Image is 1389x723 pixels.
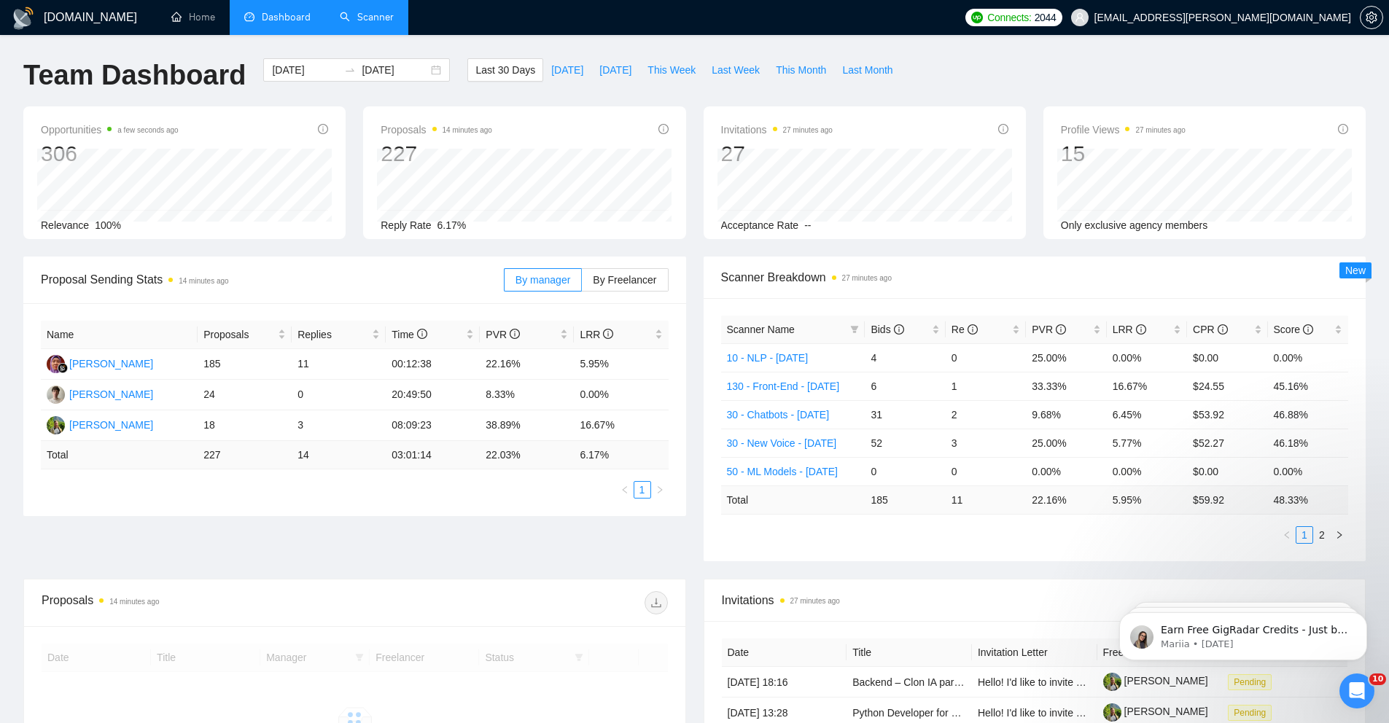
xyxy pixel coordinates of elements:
span: swap-right [344,64,356,76]
td: 46.18% [1268,429,1348,457]
span: info-circle [1338,124,1348,134]
img: upwork-logo.png [971,12,983,23]
td: 0.00% [1268,343,1348,372]
td: $53.92 [1187,400,1267,429]
td: 0.00% [1268,457,1348,485]
li: 1 [634,481,651,499]
span: Score [1274,324,1313,335]
span: Scanner Breakdown [721,268,1349,286]
td: 5.77% [1107,429,1187,457]
span: info-circle [1303,324,1313,335]
th: Replies [292,321,386,349]
span: Replies [297,327,369,343]
li: Next Page [651,481,669,499]
span: Pending [1228,705,1272,721]
span: -- [804,219,811,231]
span: 6.17% [437,219,467,231]
div: 306 [41,140,179,168]
td: 6.17 % [574,441,668,469]
th: Title [847,638,972,667]
button: left [1278,526,1296,544]
td: 11 [292,349,386,380]
th: Date [722,638,847,667]
time: 27 minutes ago [783,126,833,134]
span: Dashboard [262,11,311,23]
td: $0.00 [1187,343,1267,372]
a: OH[PERSON_NAME] [47,388,153,399]
span: Bids [871,324,903,335]
td: 08:09:23 [386,410,480,441]
td: 22.03 % [480,441,574,469]
td: 5.95 % [1107,485,1187,514]
td: 185 [865,485,945,514]
a: setting [1360,12,1383,23]
td: [DATE] 18:16 [722,667,847,697]
span: PVR [1032,324,1066,335]
li: 2 [1313,526,1331,544]
a: Python Developer for Dash App Development in Retail Optimization [852,707,1158,719]
span: Last 30 Days [475,62,535,78]
td: 9.68% [1026,400,1106,429]
td: 38.89% [480,410,574,441]
span: Invitations [721,121,833,138]
span: LRR [1113,324,1146,335]
span: Time [392,329,427,340]
td: 00:12:38 [386,349,480,380]
span: filter [850,325,859,334]
img: c1H6qaiLk507m81Kel3qbCiFt8nt3Oz5Wf3V5ZPF-dbGF4vCaOe6p03OfXLTzabAEe [1103,703,1121,722]
th: Invitation Letter [972,638,1097,667]
td: 24 [198,380,292,410]
time: a few seconds ago [117,126,178,134]
time: 27 minutes ago [790,597,840,605]
span: Proposals [203,327,275,343]
span: filter [847,318,862,340]
td: $0.00 [1187,457,1267,485]
td: 11 [946,485,1026,514]
td: 45.16% [1268,372,1348,400]
li: 1 [1296,526,1313,544]
a: homeHome [171,11,215,23]
span: By manager [515,274,570,286]
div: Proposals [42,591,354,614]
td: 6 [865,372,945,400]
a: Backend – Clon IA para Creadores (Telegram + Llamadas Twilio/Telnyx + Stripe Connect + IA/RAG) [852,676,1303,688]
td: 14 [292,441,386,469]
span: Relevance [41,219,89,231]
span: info-circle [510,329,520,339]
div: [PERSON_NAME] [69,356,153,372]
td: 48.33 % [1268,485,1348,514]
button: [DATE] [591,58,639,82]
span: user [1075,12,1085,23]
img: logo [12,7,35,30]
div: 227 [381,140,492,168]
span: Re [952,324,978,335]
a: Pending [1228,676,1277,687]
button: right [1331,526,1348,544]
td: 5.95% [574,349,668,380]
td: 6.45% [1107,400,1187,429]
th: Name [41,321,198,349]
time: 27 minutes ago [1135,126,1185,134]
span: to [344,64,356,76]
span: LRR [580,329,613,340]
span: Last Month [842,62,892,78]
td: 3 [946,429,1026,457]
img: OH [47,386,65,404]
span: info-circle [1218,324,1228,335]
td: 52 [865,429,945,457]
span: Opportunities [41,121,179,138]
span: left [1283,531,1291,539]
td: 20:49:50 [386,380,480,410]
span: right [1335,531,1344,539]
td: 8.33% [480,380,574,410]
div: 27 [721,140,833,168]
time: 14 minutes ago [179,277,228,285]
input: Start date [272,62,338,78]
td: 46.88% [1268,400,1348,429]
button: This Week [639,58,704,82]
span: Reply Rate [381,219,431,231]
td: 0 [946,457,1026,485]
span: Last Week [712,62,760,78]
